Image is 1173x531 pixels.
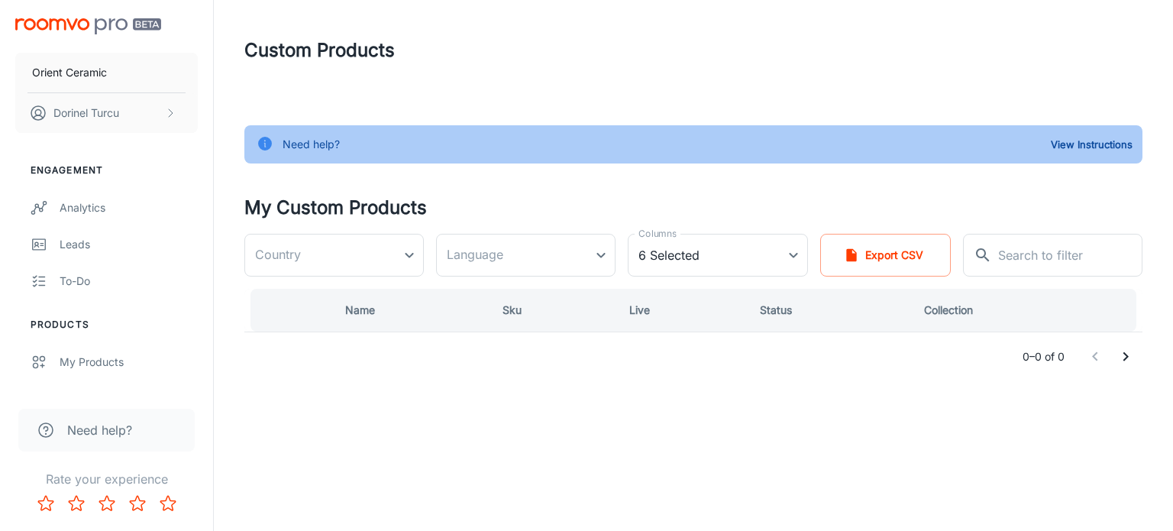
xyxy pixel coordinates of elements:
label: Columns [638,227,677,240]
p: 0–0 of 0 [1023,348,1065,365]
img: Roomvo PRO Beta [15,18,161,34]
th: Sku [490,289,617,332]
button: View Instructions [1047,133,1136,156]
div: Analytics [60,199,198,216]
th: Status [748,289,912,332]
div: Need help? [283,130,340,159]
button: Export CSV [820,234,951,277]
div: Update Products [60,390,198,407]
span: Need help? [67,421,132,439]
h1: Custom Products [244,37,395,64]
th: Live [617,289,748,332]
div: To-do [60,273,198,290]
h4: My Custom Products [244,194,1142,222]
button: Dorinel Turcu [15,93,198,133]
div: My Products [60,354,198,371]
button: Orient Ceramic [15,53,198,92]
button: Go to next page [1110,342,1141,372]
th: Name [333,289,490,332]
th: Collection [912,289,1142,332]
div: Leads [60,236,198,253]
input: Search to filter [998,234,1142,277]
p: Dorinel Turcu [53,105,119,121]
p: Orient Ceramic [32,64,107,81]
div: 6 Selected [628,234,807,277]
